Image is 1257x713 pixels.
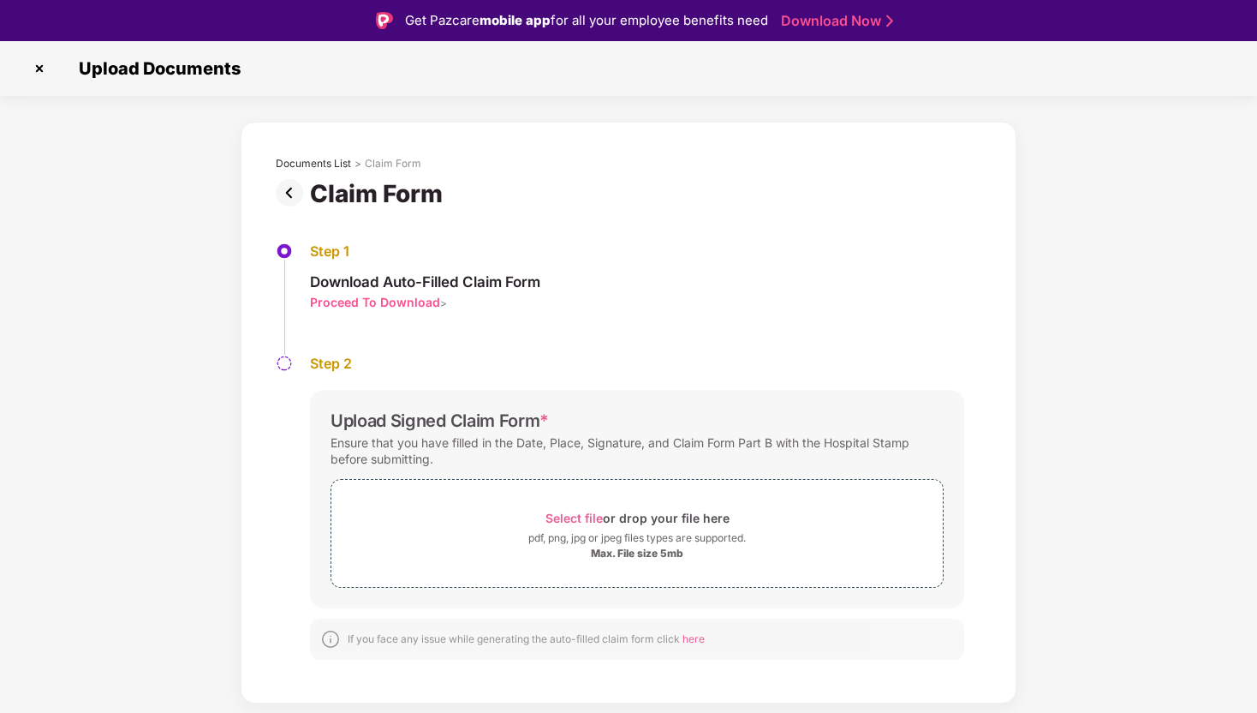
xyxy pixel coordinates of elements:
div: Ensure that you have filled in the Date, Place, Signature, and Claim Form Part B with the Hospita... [331,431,944,470]
span: here [682,632,705,645]
div: pdf, png, jpg or jpeg files types are supported. [528,530,746,547]
span: Upload Documents [62,58,249,79]
div: Proceed To Download [310,294,440,310]
div: Step 1 [310,243,540,261]
div: Max. File size 5mb [591,547,683,560]
span: Select file [545,511,603,525]
div: If you face any issue while generating the auto-filled claim form click [348,632,705,646]
div: Get Pazcare for all your employee benefits need [405,10,768,31]
div: Claim Form [310,179,450,208]
img: svg+xml;base64,PHN2ZyBpZD0iU3RlcC1BY3RpdmUtMzJ4MzIiIHhtbG5zPSJodHRwOi8vd3d3LnczLm9yZy8yMDAwL3N2Zy... [276,243,293,260]
img: svg+xml;base64,PHN2ZyBpZD0iU3RlcC1QZW5kaW5nLTMyeDMyIiB4bWxucz0iaHR0cDovL3d3dy53My5vcmcvMjAwMC9zdm... [276,355,293,372]
span: Select fileor drop your file herepdf, png, jpg or jpeg files types are supported.Max. File size 5mb [331,493,943,574]
div: Upload Signed Claim Form [331,410,549,431]
div: Step 2 [310,355,964,373]
div: Download Auto-Filled Claim Form [310,273,540,291]
div: Documents List [276,157,351,171]
img: Stroke [886,12,893,30]
div: > [354,157,361,171]
img: Logo [376,12,393,29]
span: > [440,297,447,309]
a: Download Now [781,12,888,30]
div: or drop your file here [545,506,730,530]
strong: mobile app [480,12,551,28]
img: svg+xml;base64,PHN2ZyBpZD0iUHJldi0zMngzMiIgeG1sbnM9Imh0dHA6Ly93d3cudzMub3JnLzIwMDAvc3ZnIiB3aWR0aD... [276,179,310,207]
img: svg+xml;base64,PHN2ZyBpZD0iSW5mb18tXzMyeDMyIiBkYXRhLW5hbWU9IkluZm8gLSAzMngzMiIgeG1sbnM9Imh0dHA6Ly... [320,629,341,650]
div: Claim Form [365,157,421,171]
img: svg+xml;base64,PHN2ZyBpZD0iQ3Jvc3MtMzJ4MzIiIHhtbG5zPSJodHRwOi8vd3d3LnczLm9yZy8yMDAwL3N2ZyIgd2lkdG... [26,55,53,82]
